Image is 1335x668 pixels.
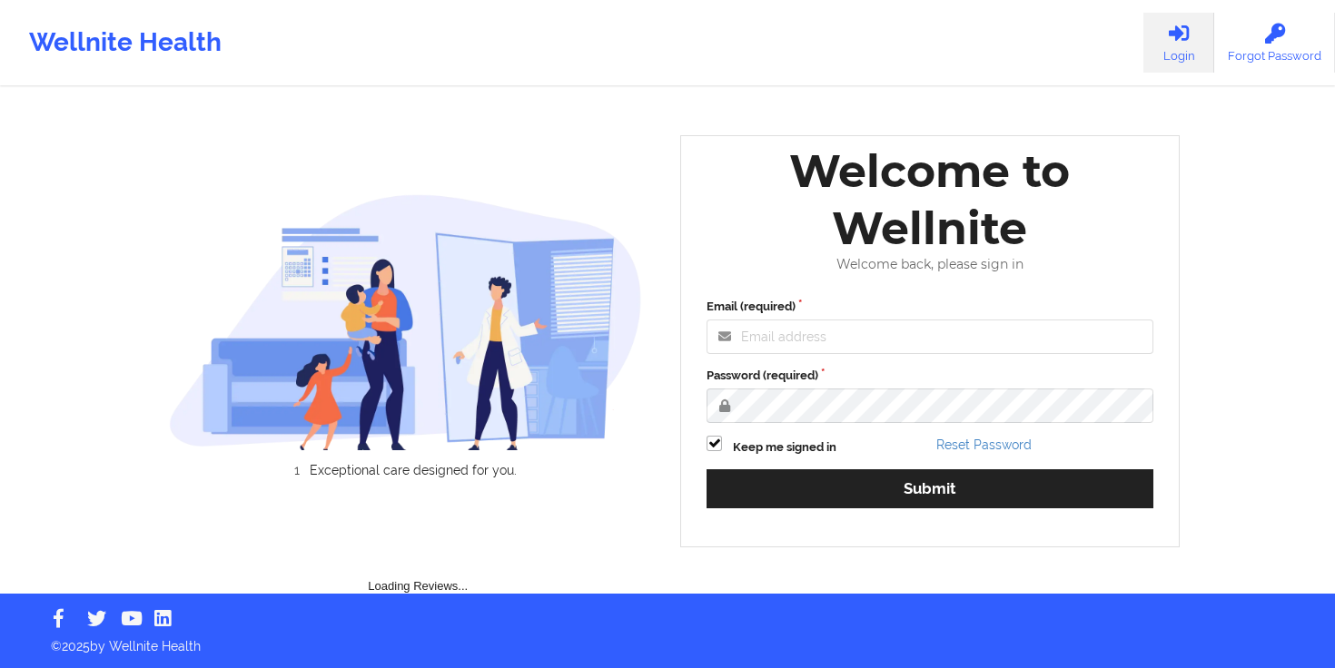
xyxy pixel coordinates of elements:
a: Reset Password [936,437,1032,452]
div: Loading Reviews... [169,508,668,595]
label: Password (required) [707,367,1153,385]
img: wellnite-auth-hero_200.c722682e.png [169,193,643,450]
label: Keep me signed in [733,438,836,457]
p: © 2025 by Wellnite Health [38,624,1297,655]
input: Email address [707,319,1153,354]
label: Email (required) [707,298,1153,316]
div: Welcome to Wellnite [694,142,1166,257]
a: Login [1143,13,1214,73]
div: Welcome back, please sign in [694,257,1166,272]
button: Submit [707,469,1153,508]
a: Forgot Password [1214,13,1335,73]
li: Exceptional care designed for you. [184,463,642,477]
